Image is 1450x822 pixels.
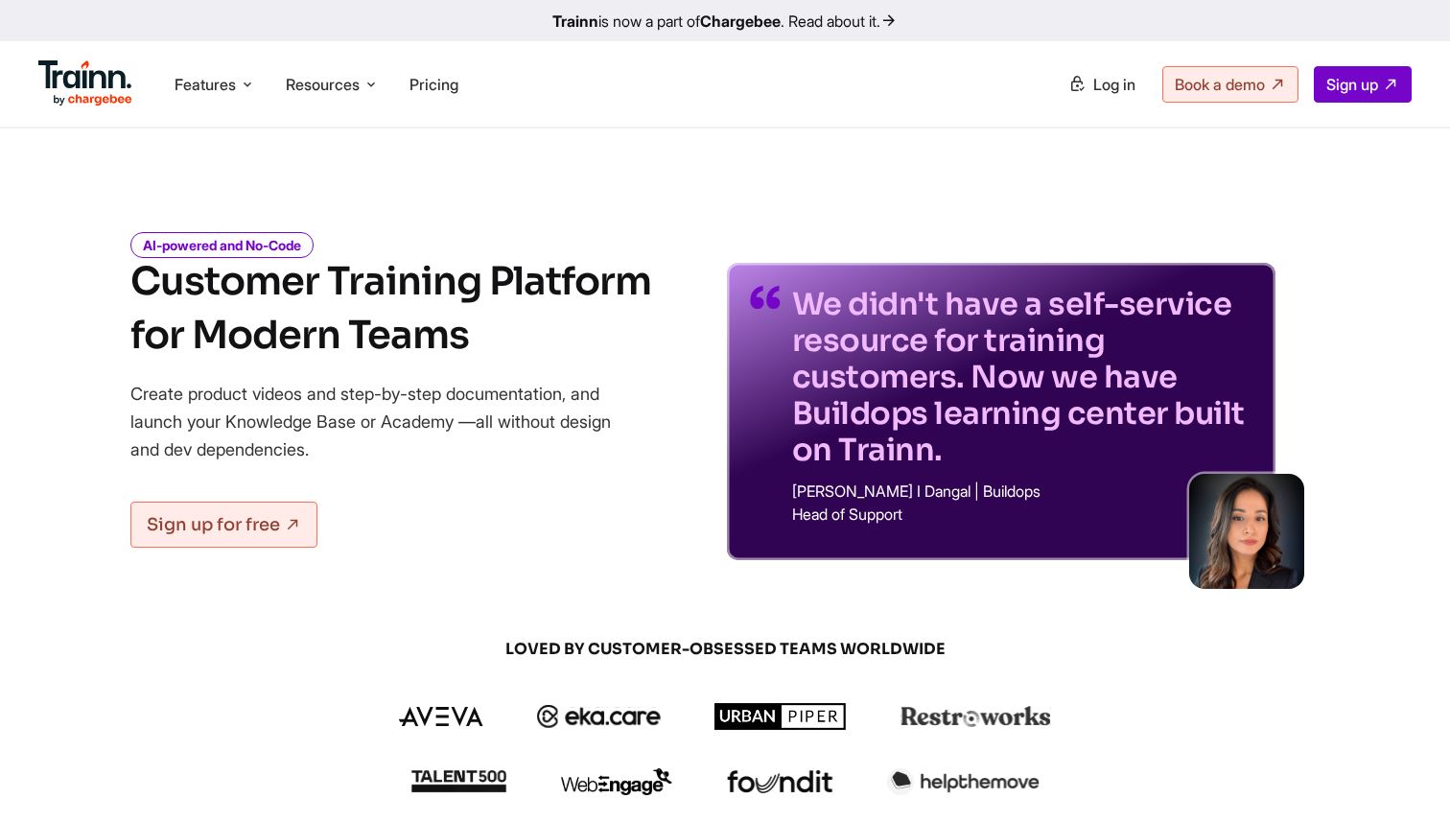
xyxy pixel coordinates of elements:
[1314,66,1412,103] a: Sign up
[552,12,598,31] b: Trainn
[130,232,314,258] i: AI-powered and No-Code
[792,483,1252,499] p: [PERSON_NAME] I Dangal | Buildops
[887,768,1040,795] img: helpthemove logo
[38,60,132,106] img: Trainn Logo
[700,12,781,31] b: Chargebee
[286,74,360,95] span: Resources
[714,703,847,730] img: urbanpiper logo
[1162,66,1298,103] a: Book a demo
[1189,474,1304,589] img: sabina-buildops.d2e8138.png
[1175,75,1265,94] span: Book a demo
[792,286,1252,468] p: We didn't have a self-service resource for training customers. Now we have Buildops learning cent...
[409,75,458,94] a: Pricing
[130,380,639,463] p: Create product videos and step-by-step documentation, and launch your Knowledge Base or Academy —...
[399,707,483,726] img: aveva logo
[1326,75,1378,94] span: Sign up
[410,769,506,793] img: talent500 logo
[130,502,317,548] a: Sign up for free
[726,770,833,793] img: foundit logo
[900,706,1051,727] img: restroworks logo
[175,74,236,95] span: Features
[1057,67,1147,102] a: Log in
[561,768,672,795] img: webengage logo
[750,286,781,309] img: quotes-purple.41a7099.svg
[537,705,662,728] img: ekacare logo
[1093,75,1135,94] span: Log in
[265,639,1185,660] span: LOVED BY CUSTOMER-OBSESSED TEAMS WORLDWIDE
[792,506,1252,522] p: Head of Support
[130,255,651,363] h1: Customer Training Platform for Modern Teams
